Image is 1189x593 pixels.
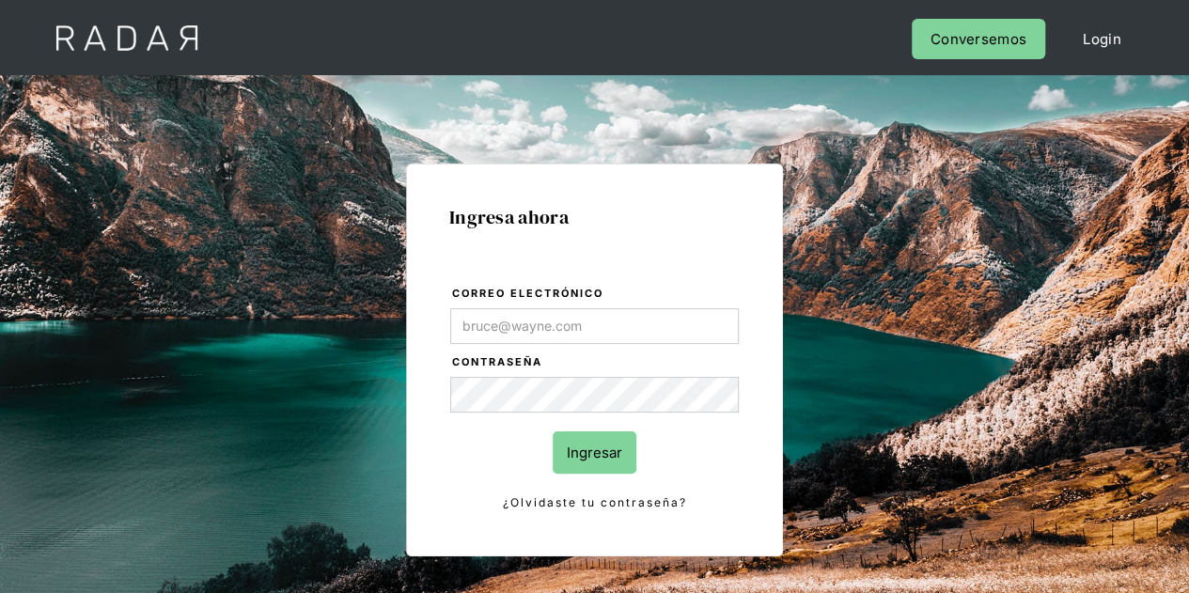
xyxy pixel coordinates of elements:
[449,284,740,513] form: Login Form
[1064,19,1140,59] a: Login
[450,308,739,344] input: bruce@wayne.com
[452,285,739,304] label: Correo electrónico
[452,353,739,372] label: Contraseña
[449,207,740,227] h1: Ingresa ahora
[912,19,1045,59] a: Conversemos
[450,492,739,513] a: ¿Olvidaste tu contraseña?
[553,431,636,474] input: Ingresar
